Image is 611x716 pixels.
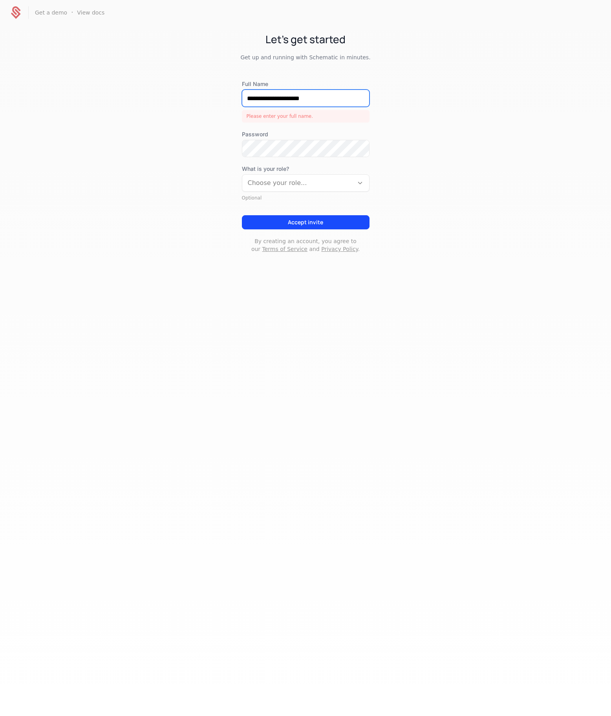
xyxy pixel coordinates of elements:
[242,237,370,253] p: By creating an account, you agree to our and .
[242,195,370,201] div: Optional
[242,130,370,138] label: Password
[242,80,370,88] label: Full Name
[242,165,370,173] span: What is your role?
[262,246,307,252] a: Terms of Service
[77,9,104,16] a: View docs
[35,9,67,16] a: Get a demo
[242,215,370,229] button: Accept invite
[242,110,370,123] div: Please enter your full name.
[71,8,73,17] span: ·
[321,246,358,252] a: Privacy Policy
